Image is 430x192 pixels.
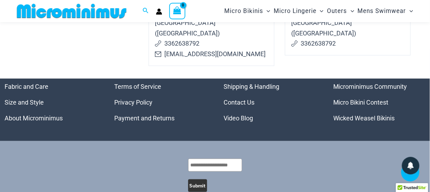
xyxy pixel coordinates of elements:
[155,49,268,59] p: [EMAIL_ADDRESS][DOMAIN_NAME]
[347,2,354,20] span: Menu Toggle
[333,99,389,106] a: Micro Bikini Contest
[224,2,263,20] span: Micro Bikinis
[155,38,268,49] p: 3362638792
[224,99,255,106] a: Contact Us
[274,2,316,20] span: Micro Lingerie
[114,79,206,126] nav: Menu
[224,79,316,126] nav: Menu
[333,79,425,126] aside: Footer Widget 4
[14,3,129,19] img: MM SHOP LOGO FLAT
[5,83,49,90] a: Fabric and Care
[316,2,323,20] span: Menu Toggle
[114,79,206,126] aside: Footer Widget 2
[114,83,161,90] a: Terms of Service
[358,2,406,20] span: Mens Swimwear
[224,114,253,122] a: Video Blog
[114,99,152,106] a: Privacy Policy
[5,79,97,126] aside: Footer Widget 1
[221,1,416,21] nav: Site Navigation
[156,8,162,15] a: Account icon link
[224,79,316,126] aside: Footer Widget 3
[188,179,207,192] button: Submit
[272,2,325,20] a: Micro LingerieMenu ToggleMenu Toggle
[327,2,347,20] span: Outers
[5,114,63,122] a: About Microminimus
[169,3,185,19] a: View Shopping Cart, empty
[143,7,149,15] a: Search icon link
[326,2,356,20] a: OutersMenu ToggleMenu Toggle
[406,2,413,20] span: Menu Toggle
[114,114,175,122] a: Payment and Returns
[223,2,272,20] a: Micro BikinisMenu ToggleMenu Toggle
[292,38,404,49] p: 3362638792
[5,79,97,126] nav: Menu
[333,83,407,90] a: Microminimus Community
[333,79,425,126] nav: Menu
[356,2,415,20] a: Mens SwimwearMenu ToggleMenu Toggle
[224,83,280,90] a: Shipping & Handling
[263,2,270,20] span: Menu Toggle
[333,114,395,122] a: Wicked Weasel Bikinis
[5,99,44,106] a: Size and Style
